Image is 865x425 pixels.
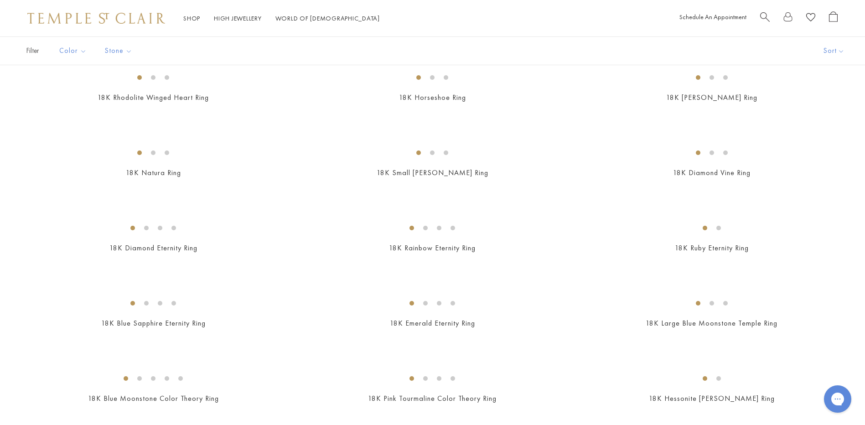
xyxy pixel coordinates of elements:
a: 18K Pink Tourmaline Color Theory Ring [368,394,497,403]
button: Color [52,41,93,61]
a: Schedule An Appointment [679,13,746,21]
a: 18K Small [PERSON_NAME] Ring [377,168,488,177]
a: 18K Emerald Eternity Ring [390,318,475,328]
a: 18K Diamond Eternity Ring [109,243,197,253]
a: World of [DEMOGRAPHIC_DATA]World of [DEMOGRAPHIC_DATA] [275,14,380,22]
a: 18K Rainbow Eternity Ring [389,243,476,253]
a: 18K Blue Sapphire Eternity Ring [101,318,206,328]
a: 18K Horseshoe Ring [399,93,466,102]
a: 18K [PERSON_NAME] Ring [666,93,757,102]
a: 18K Ruby Eternity Ring [675,243,749,253]
a: ShopShop [183,14,200,22]
a: 18K Rhodolite Winged Heart Ring [98,93,209,102]
a: 18K Natura Ring [126,168,181,177]
iframe: Gorgias live chat messenger [819,382,856,416]
a: 18K Large Blue Moonstone Temple Ring [646,318,777,328]
span: Stone [100,45,139,57]
span: Color [55,45,93,57]
nav: Main navigation [183,13,380,24]
button: Show sort by [803,37,865,65]
a: Open Shopping Bag [829,11,838,26]
a: 18K Diamond Vine Ring [673,168,751,177]
a: 18K Blue Moonstone Color Theory Ring [88,394,219,403]
a: High JewelleryHigh Jewellery [214,14,262,22]
button: Stone [98,41,139,61]
a: View Wishlist [806,11,815,26]
a: 18K Hessonite [PERSON_NAME] Ring [649,394,775,403]
a: Search [760,11,770,26]
img: Temple St. Clair [27,13,165,24]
